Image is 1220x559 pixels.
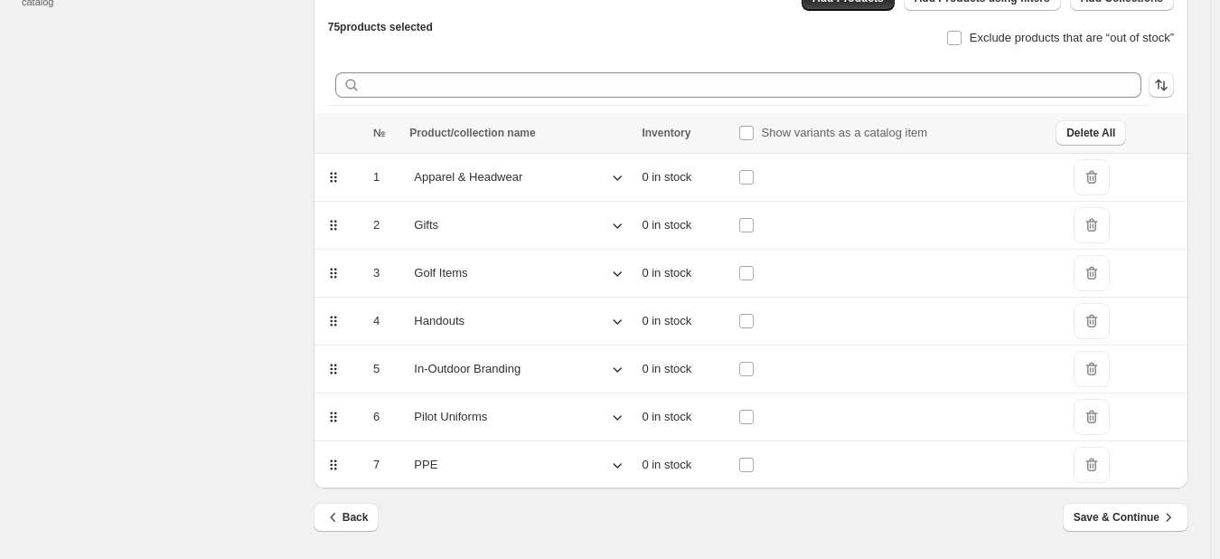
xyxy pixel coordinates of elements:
span: 4 [373,314,380,327]
span: № [373,127,385,139]
p: Pilot Uniforms [414,408,487,426]
td: 0 in stock [636,154,732,202]
button: Delete All [1056,120,1126,146]
span: 7 [373,458,380,471]
td: 0 in stock [636,250,732,298]
p: In-Outdoor Branding [414,360,521,378]
td: 0 in stock [636,202,732,250]
button: Save & Continue [1063,503,1188,532]
p: Handouts [414,312,465,330]
span: 5 [373,362,380,375]
span: Back [324,508,369,526]
button: Back [314,503,380,532]
span: 1 [373,170,380,184]
td: 0 in stock [636,393,732,441]
span: Show variants as a catalog item [762,126,928,139]
span: Delete All [1066,126,1115,140]
span: 6 [373,410,380,423]
p: Gifts [414,216,438,234]
span: Exclude products that are “out of stock” [970,31,1174,44]
td: 0 in stock [636,441,732,489]
td: 0 in stock [636,298,732,346]
span: 3 [373,266,380,279]
p: Apparel & Headwear [414,168,522,186]
span: Product/collection name [409,127,535,139]
span: 75 products selected [328,21,433,33]
div: Inventory [642,126,727,140]
span: 2 [373,218,380,232]
p: Golf Items [414,264,467,282]
span: Save & Continue [1074,508,1178,526]
td: 0 in stock [636,346,732,393]
p: PPE [414,456,437,474]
